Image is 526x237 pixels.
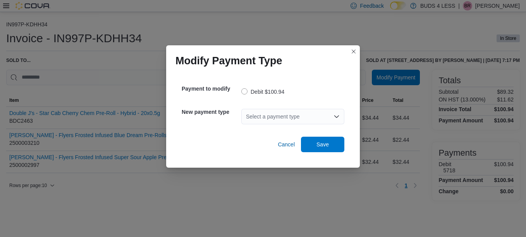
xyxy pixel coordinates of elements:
button: Open list of options [333,113,340,120]
h1: Modify Payment Type [175,55,282,67]
span: Cancel [278,141,295,148]
button: Save [301,137,344,152]
button: Closes this modal window [349,47,358,56]
label: Debit $100.94 [241,87,284,96]
span: Save [316,141,329,148]
h5: Payment to modify [182,81,240,96]
button: Cancel [275,137,298,152]
input: Accessible screen reader label [246,112,247,121]
h5: New payment type [182,104,240,120]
